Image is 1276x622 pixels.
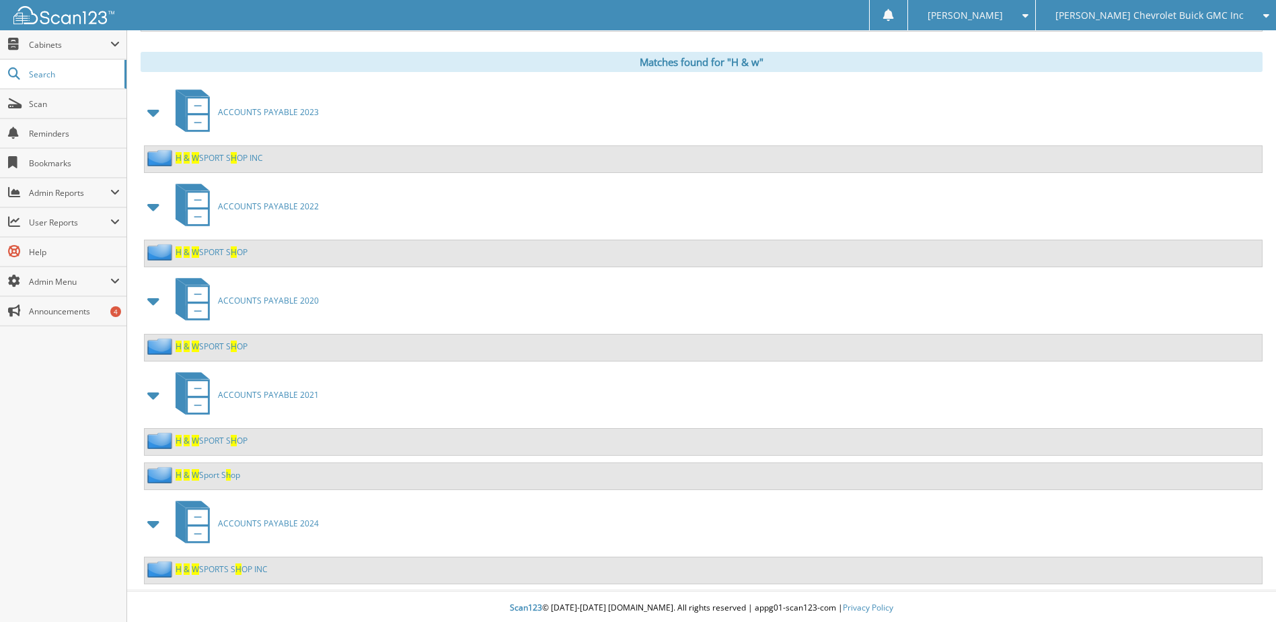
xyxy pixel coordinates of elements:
[13,6,114,24] img: scan123-logo-white.svg
[29,217,110,228] span: User Reports
[843,602,893,613] a: Privacy Policy
[167,274,319,327] a: ACCOUNTS PAYABLE 2020
[176,246,182,258] span: H
[184,469,190,481] span: &
[147,149,176,166] img: folder2.png
[184,246,190,258] span: &
[192,341,199,352] span: W
[29,246,120,258] span: Help
[176,469,240,481] a: H & WSport Shop
[176,563,268,575] a: H & WSPORTS SHOP INC
[218,106,319,118] span: ACCOUNTS PAYABLE 2023
[147,432,176,449] img: folder2.png
[218,201,319,212] span: ACCOUNTS PAYABLE 2022
[147,338,176,355] img: folder2.png
[176,246,248,258] a: H & WSPORT SHOP
[231,152,237,164] span: H
[167,368,319,421] a: ACCOUNTS PAYABLE 2021
[176,435,182,446] span: H
[218,295,319,306] span: ACCOUNTS PAYABLE 2020
[192,435,199,446] span: W
[510,602,542,613] span: Scan123
[192,246,199,258] span: W
[184,341,190,352] span: &
[29,98,120,110] span: Scan
[928,11,1003,20] span: [PERSON_NAME]
[192,152,199,164] span: W
[184,152,190,164] span: &
[176,152,263,164] a: H & WSPORT SHOP INC
[231,435,237,446] span: H
[110,306,121,317] div: 4
[192,563,199,575] span: W
[231,341,237,352] span: H
[176,563,182,575] span: H
[167,85,319,139] a: ACCOUNTS PAYABLE 2023
[226,469,231,481] span: h
[29,276,110,287] span: Admin Menu
[184,435,190,446] span: &
[29,39,110,50] span: Cabinets
[176,469,182,481] span: H
[141,52,1263,72] div: Matches found for "H & w"
[1055,11,1244,20] span: [PERSON_NAME] Chevrolet Buick GMC Inc
[218,518,319,529] span: ACCOUNTS PAYABLE 2024
[147,466,176,483] img: folder2.png
[184,563,190,575] span: &
[167,497,319,550] a: ACCOUNTS PAYABLE 2024
[235,563,241,575] span: H
[147,244,176,261] img: folder2.png
[167,180,319,233] a: ACCOUNTS PAYABLE 2022
[29,69,118,80] span: Search
[29,306,120,317] span: Announcements
[176,435,248,446] a: H & WSPORT SHOP
[192,469,199,481] span: W
[29,187,110,199] span: Admin Reports
[176,341,248,352] a: H & WSPORT SHOP
[29,128,120,139] span: Reminders
[218,389,319,401] span: ACCOUNTS PAYABLE 2021
[29,158,120,169] span: Bookmarks
[147,561,176,578] img: folder2.png
[176,152,182,164] span: H
[231,246,237,258] span: H
[176,341,182,352] span: H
